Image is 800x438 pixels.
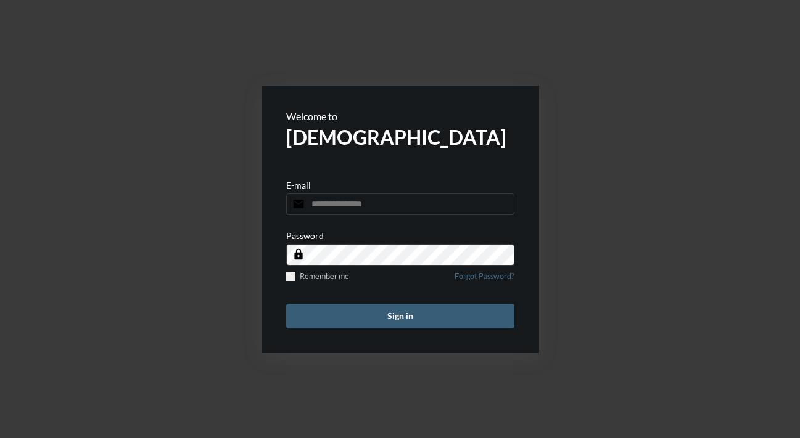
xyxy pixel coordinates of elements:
button: Sign in [286,304,514,328]
h2: [DEMOGRAPHIC_DATA] [286,125,514,149]
p: Welcome to [286,110,514,122]
p: Password [286,230,324,241]
a: Forgot Password? [455,272,514,288]
p: E-mail [286,180,311,190]
label: Remember me [286,272,349,281]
